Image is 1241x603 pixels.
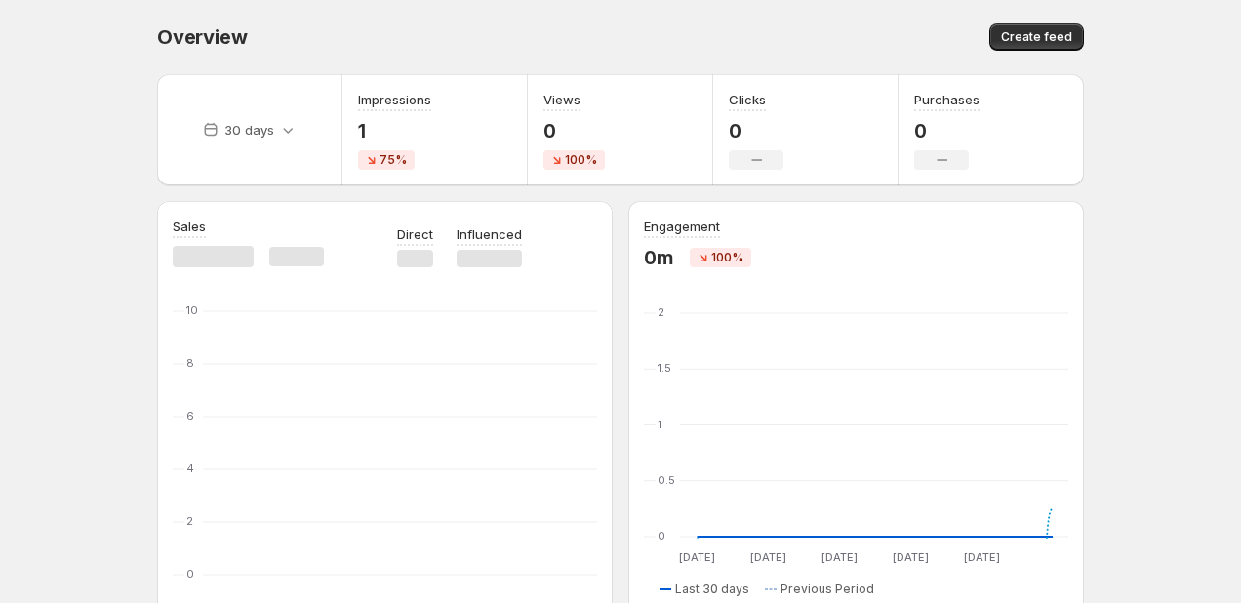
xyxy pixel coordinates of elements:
span: 75% [380,152,407,168]
text: 2 [186,514,193,528]
p: Influenced [457,224,522,244]
text: 1.5 [658,361,671,375]
h3: Clicks [729,90,766,109]
p: 0 [543,119,605,142]
text: 0 [186,567,194,581]
h3: Engagement [644,217,720,236]
text: 0.5 [658,473,675,487]
span: 100% [711,250,743,265]
text: [DATE] [821,550,858,564]
text: 8 [186,356,194,370]
span: 100% [565,152,597,168]
h3: Sales [173,217,206,236]
h3: Purchases [914,90,980,109]
button: Create feed [989,23,1084,51]
h3: Views [543,90,580,109]
span: Last 30 days [675,582,749,597]
text: 10 [186,303,198,317]
text: [DATE] [964,550,1000,564]
p: 1 [358,119,431,142]
p: 0 [729,119,783,142]
text: [DATE] [893,550,929,564]
span: Overview [157,25,247,49]
h3: Impressions [358,90,431,109]
p: 0 [914,119,980,142]
text: 0 [658,529,665,543]
text: 2 [658,305,664,319]
span: Previous Period [781,582,874,597]
p: 0m [644,246,674,269]
text: [DATE] [679,550,715,564]
span: Create feed [1001,29,1072,45]
text: 1 [658,418,661,431]
p: Direct [397,224,433,244]
text: [DATE] [750,550,786,564]
text: 6 [186,409,194,422]
p: 30 days [224,120,274,140]
text: 4 [186,462,194,475]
